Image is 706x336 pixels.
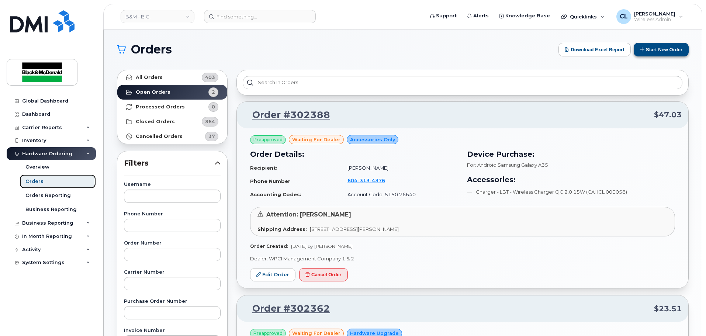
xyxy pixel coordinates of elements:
[136,89,170,95] strong: Open Orders
[124,270,221,275] label: Carrier Number
[243,302,330,315] a: Order #302362
[117,129,227,144] a: Cancelled Orders37
[117,85,227,100] a: Open Orders2
[299,268,348,282] button: Cancel Order
[212,89,215,96] span: 2
[250,149,458,160] h3: Order Details:
[117,100,227,114] a: Processed Orders0
[205,74,215,81] span: 403
[124,212,221,217] label: Phone Number
[341,162,458,174] td: [PERSON_NAME]
[124,158,215,169] span: Filters
[467,188,675,195] li: Charger - LBT - Wireless Charger QC 2.0 15W (CAHCLI000058)
[370,177,385,183] span: 4376
[253,136,283,143] span: Preapproved
[558,43,631,56] button: Download Excel Report
[654,110,682,120] span: $47.03
[634,43,689,56] button: Start New Order
[250,243,288,249] strong: Order Created:
[347,177,394,183] a: 6043134376
[250,191,301,197] strong: Accounting Codes:
[117,70,227,85] a: All Orders403
[341,188,458,201] td: Account Code: 5150.76640
[250,165,277,171] strong: Recipient:
[257,226,307,232] strong: Shipping Address:
[136,75,163,80] strong: All Orders
[124,182,221,187] label: Username
[124,328,221,333] label: Invoice Number
[243,76,682,89] input: Search in orders
[250,178,290,184] strong: Phone Number
[350,136,395,143] span: Accessories Only
[212,103,215,110] span: 0
[136,104,185,110] strong: Processed Orders
[654,304,682,314] span: $23.51
[467,149,675,160] h3: Device Purchase:
[205,118,215,125] span: 364
[117,114,227,129] a: Closed Orders364
[131,44,172,55] span: Orders
[347,177,385,183] span: 604
[291,243,353,249] span: [DATE] by [PERSON_NAME]
[208,133,215,140] span: 37
[243,108,330,122] a: Order #302388
[250,268,295,282] a: Edit Order
[467,162,548,168] span: For: Android Samsung Galaxy A35
[467,174,675,185] h3: Accessories:
[266,211,351,218] span: Attention: [PERSON_NAME]
[136,134,183,139] strong: Cancelled Orders
[310,226,399,232] span: [STREET_ADDRESS][PERSON_NAME]
[124,241,221,246] label: Order Number
[124,299,221,304] label: Purchase Order Number
[357,177,370,183] span: 313
[292,136,340,143] span: waiting for dealer
[250,255,675,262] p: Dealer: WPCI Management Company 1 & 2
[136,119,175,125] strong: Closed Orders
